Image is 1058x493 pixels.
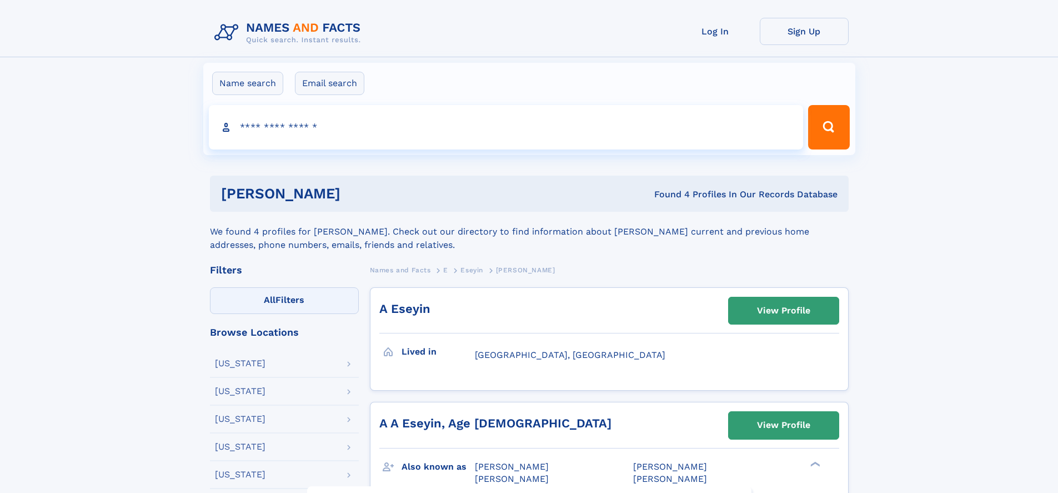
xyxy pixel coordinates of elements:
[215,415,265,424] div: [US_STATE]
[209,105,804,150] input: search input
[210,212,849,252] div: We found 4 profiles for [PERSON_NAME]. Check out our directory to find information about [PERSON_...
[443,263,448,277] a: E
[215,470,265,479] div: [US_STATE]
[475,350,665,360] span: [GEOGRAPHIC_DATA], [GEOGRAPHIC_DATA]
[370,263,431,277] a: Names and Facts
[402,342,475,361] h3: Lived in
[210,265,359,275] div: Filters
[402,457,475,476] h3: Also known as
[210,287,359,314] label: Filters
[215,359,265,368] div: [US_STATE]
[757,412,810,438] div: View Profile
[210,327,359,337] div: Browse Locations
[633,461,707,472] span: [PERSON_NAME]
[808,460,821,467] div: ❯
[264,295,275,305] span: All
[295,72,364,95] label: Email search
[633,474,707,484] span: [PERSON_NAME]
[215,442,265,451] div: [US_STATE]
[496,266,555,274] span: [PERSON_NAME]
[757,298,810,323] div: View Profile
[460,263,483,277] a: Eseyin
[729,412,839,439] a: View Profile
[215,387,265,396] div: [US_STATE]
[729,297,839,324] a: View Profile
[443,266,448,274] span: E
[212,72,283,95] label: Name search
[760,18,849,45] a: Sign Up
[210,18,370,48] img: Logo Names and Facts
[497,188,838,201] div: Found 4 Profiles In Our Records Database
[379,416,611,430] a: A A Eseyin, Age [DEMOGRAPHIC_DATA]
[221,187,498,201] h1: [PERSON_NAME]
[671,18,760,45] a: Log In
[379,302,430,316] a: A Eseyin
[475,474,549,484] span: [PERSON_NAME]
[475,461,549,472] span: [PERSON_NAME]
[808,105,849,150] button: Search Button
[460,266,483,274] span: Eseyin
